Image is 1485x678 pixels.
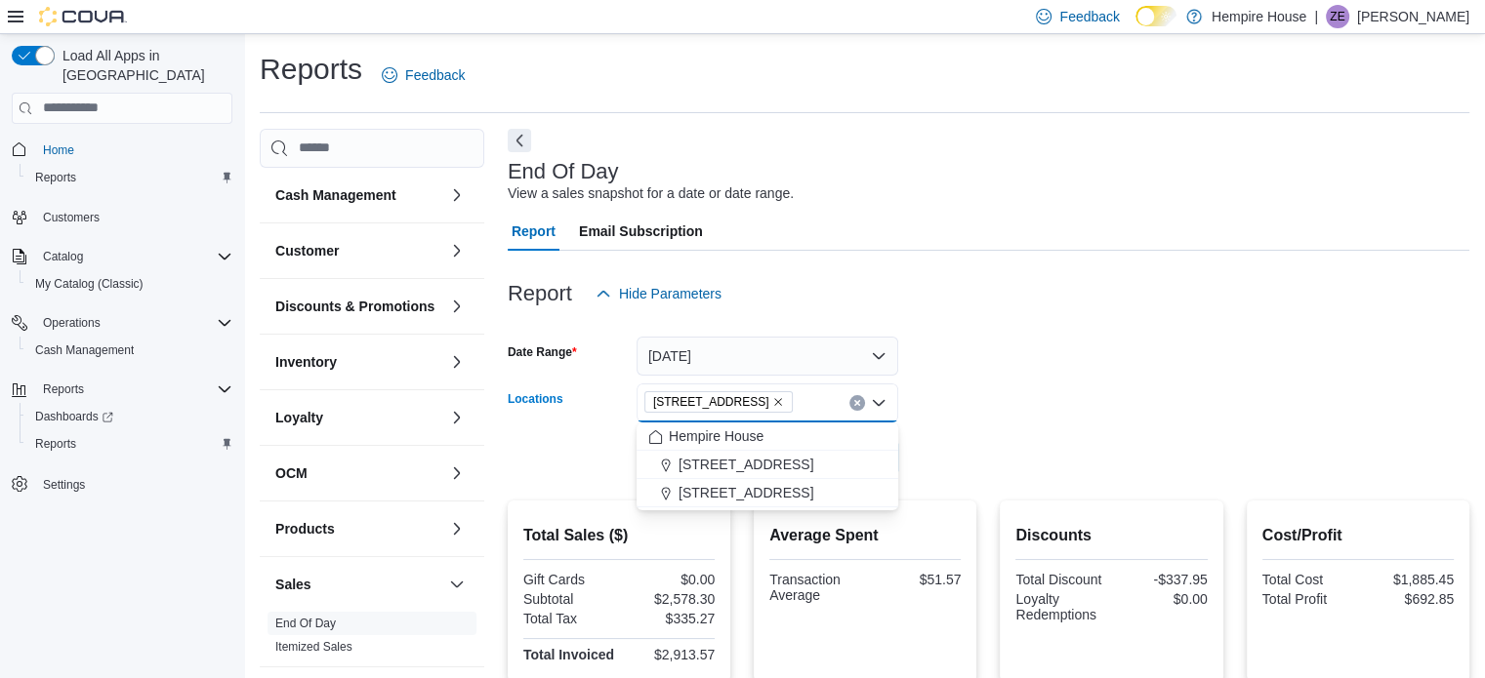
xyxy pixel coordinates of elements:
[1357,5,1469,28] p: [PERSON_NAME]
[445,573,469,596] button: Sales
[35,170,76,185] span: Reports
[772,396,784,408] button: Remove 59 First Street from selection in this group
[1059,7,1119,26] span: Feedback
[260,612,484,666] div: Sales
[623,611,715,626] div: $335.27
[4,203,240,231] button: Customers
[4,309,240,337] button: Operations
[27,432,232,456] span: Reports
[508,160,619,183] h3: End Of Day
[679,483,813,502] span: [STREET_ADDRESS]
[623,647,715,662] div: $2,913.57
[1015,524,1207,547] h2: Discounts
[35,409,113,424] span: Dashboards
[445,350,469,374] button: Inventory
[637,451,898,479] button: [STREET_ADDRESS]
[1330,5,1344,28] span: ZE
[35,139,82,162] a: Home
[39,7,127,26] img: Cova
[27,272,151,296] a: My Catalog (Classic)
[275,241,441,260] button: Customer
[43,477,85,493] span: Settings
[508,344,577,360] label: Date Range
[445,183,469,207] button: Cash Management
[637,422,898,451] button: Hempire House
[275,639,352,655] span: Itemized Sales
[1314,5,1318,28] p: |
[1262,524,1454,547] h2: Cost/Profit
[275,297,441,316] button: Discounts & Promotions
[523,572,615,587] div: Gift Cards
[275,640,352,654] a: Itemized Sales
[445,406,469,429] button: Loyalty
[35,206,107,229] a: Customers
[1135,26,1136,27] span: Dark Mode
[619,284,722,303] span: Hide Parameters
[1262,572,1354,587] div: Total Cost
[679,455,813,474] span: [STREET_ADDRESS]
[669,426,763,446] span: Hempire House
[275,575,311,594] h3: Sales
[275,297,434,316] h3: Discounts & Promotions
[637,422,898,507] div: Choose from the following options
[523,524,715,547] h2: Total Sales ($)
[275,352,337,372] h3: Inventory
[43,381,84,397] span: Reports
[374,56,473,95] a: Feedback
[445,295,469,318] button: Discounts & Promotions
[445,239,469,262] button: Customer
[35,342,134,358] span: Cash Management
[1116,572,1208,587] div: -$337.95
[405,65,465,85] span: Feedback
[275,408,323,427] h3: Loyalty
[1135,6,1176,26] input: Dark Mode
[275,519,441,538] button: Products
[35,436,76,452] span: Reports
[27,405,232,428] span: Dashboards
[1212,5,1306,28] p: Hempire House
[445,517,469,540] button: Products
[275,352,441,372] button: Inventory
[20,430,240,458] button: Reports
[20,337,240,364] button: Cash Management
[43,142,74,158] span: Home
[849,395,865,411] button: Clear input
[35,245,91,268] button: Catalog
[1015,591,1107,622] div: Loyalty Redemptions
[275,617,336,630] a: End Of Day
[523,611,615,626] div: Total Tax
[35,138,232,162] span: Home
[12,128,232,549] nav: Complex example
[275,185,441,205] button: Cash Management
[27,339,142,362] a: Cash Management
[27,405,121,428] a: Dashboards
[275,616,336,631] span: End Of Day
[43,249,83,264] span: Catalog
[588,274,729,313] button: Hide Parameters
[275,185,396,205] h3: Cash Management
[769,572,861,603] div: Transaction Average
[35,311,108,335] button: Operations
[275,463,308,483] h3: OCM
[27,339,232,362] span: Cash Management
[35,473,93,497] a: Settings
[508,129,531,152] button: Next
[1326,5,1349,28] div: Zachary Evans
[35,205,232,229] span: Customers
[275,575,441,594] button: Sales
[523,591,615,607] div: Subtotal
[4,243,240,270] button: Catalog
[1015,572,1107,587] div: Total Discount
[275,463,441,483] button: OCM
[27,432,84,456] a: Reports
[20,270,240,298] button: My Catalog (Classic)
[4,469,240,498] button: Settings
[1362,572,1454,587] div: $1,885.45
[4,376,240,403] button: Reports
[260,50,362,89] h1: Reports
[869,572,961,587] div: $51.57
[508,391,563,407] label: Locations
[508,282,572,305] h3: Report
[27,166,84,189] a: Reports
[508,183,794,204] div: View a sales snapshot for a date or date range.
